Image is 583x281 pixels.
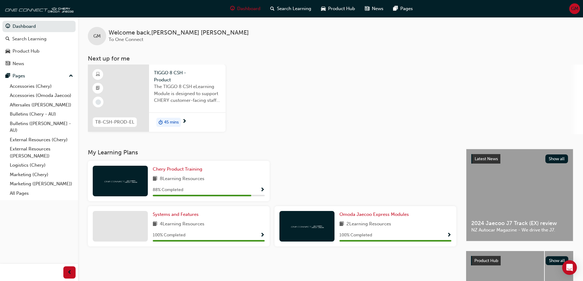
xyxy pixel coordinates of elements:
[13,60,24,67] div: News
[2,46,76,57] a: Product Hub
[447,231,451,239] button: Show Progress
[2,20,76,70] button: DashboardSearch LearningProduct HubNews
[346,220,391,228] span: 2 Learning Resources
[88,65,226,132] a: T8-CSH-PROD-ELTIGGO 8 CSH - ProductThe TIGGO 8 CSH eLearning Module is designed to support CHERY ...
[360,2,388,15] a: news-iconNews
[182,119,187,124] span: next-icon
[154,83,221,104] span: The TIGGO 8 CSH eLearning Module is designed to support CHERY customer-facing staff with the prod...
[265,2,316,15] a: search-iconSearch Learning
[109,37,143,42] span: To One Connect
[7,170,76,179] a: Marketing (Chery)
[153,220,157,228] span: book-icon
[109,29,249,36] span: Welcome back , [PERSON_NAME] [PERSON_NAME]
[260,231,265,239] button: Show Progress
[339,212,409,217] span: Omoda Jaecoo Express Modules
[339,211,411,218] a: Omoda Jaecoo Express Modules
[475,156,498,161] span: Latest News
[7,179,76,189] a: Marketing ([PERSON_NAME])
[372,5,383,12] span: News
[328,5,355,12] span: Product Hub
[471,154,568,164] a: Latest NewsShow all
[7,135,76,145] a: External Resources (Chery)
[260,186,265,194] button: Show Progress
[96,84,100,92] span: booktick-icon
[471,220,568,227] span: 2024 Jaecoo J7 Track (EX) review
[321,5,326,13] span: car-icon
[388,2,418,15] a: pages-iconPages
[160,220,204,228] span: 4 Learning Resources
[153,212,199,217] span: Systems and Features
[69,72,73,80] span: up-icon
[225,2,265,15] a: guage-iconDashboard
[78,55,583,62] h3: Next up for me
[6,49,10,54] span: car-icon
[277,5,311,12] span: Search Learning
[103,178,137,184] img: oneconnect
[2,70,76,82] button: Pages
[471,227,568,234] span: NZ Autocar Magazine - We drive the J7.
[260,187,265,193] span: Show Progress
[260,233,265,238] span: Show Progress
[88,149,456,156] h3: My Learning Plans
[153,166,202,172] span: Chery Product Training
[400,5,413,12] span: Pages
[13,72,25,79] div: Pages
[7,82,76,91] a: Accessories (Chery)
[153,211,201,218] a: Systems and Features
[290,223,324,229] img: oneconnect
[571,5,578,12] span: GM
[6,24,10,29] span: guage-icon
[7,189,76,198] a: All Pages
[153,166,205,173] a: Chery Product Training
[546,256,569,265] button: Show all
[466,149,573,241] a: Latest NewsShow all2024 Jaecoo J7 Track (EX) reviewNZ Autocar Magazine - We drive the J7.
[13,48,39,55] div: Product Hub
[159,118,163,126] span: duration-icon
[6,36,10,42] span: search-icon
[7,91,76,100] a: Accessories (Omoda Jaecoo)
[6,73,10,79] span: pages-icon
[2,21,76,32] a: Dashboard
[95,119,134,126] span: T8-CSH-PROD-EL
[7,109,76,119] a: Bulletins (Chery - AU)
[393,5,398,13] span: pages-icon
[164,119,179,126] span: 45 mins
[7,144,76,161] a: External Resources ([PERSON_NAME])
[569,3,580,14] button: GM
[160,175,204,183] span: 8 Learning Resources
[365,5,369,13] span: news-icon
[153,232,185,239] span: 100 % Completed
[6,61,10,67] span: news-icon
[95,99,101,105] span: learningRecordVerb_NONE-icon
[93,33,101,40] span: GM
[471,256,568,266] a: Product HubShow all
[154,69,221,83] span: TIGGO 8 CSH - Product
[7,161,76,170] a: Logistics (Chery)
[339,232,372,239] span: 100 % Completed
[7,119,76,135] a: Bulletins ([PERSON_NAME] - AU)
[339,220,344,228] span: book-icon
[96,71,100,79] span: learningResourceType_ELEARNING-icon
[7,100,76,110] a: Aftersales ([PERSON_NAME])
[2,33,76,45] a: Search Learning
[153,187,183,194] span: 88 % Completed
[270,5,275,13] span: search-icon
[447,233,451,238] span: Show Progress
[237,5,260,12] span: Dashboard
[474,258,498,263] span: Product Hub
[67,269,72,276] span: prev-icon
[545,154,568,163] button: Show all
[153,175,157,183] span: book-icon
[316,2,360,15] a: car-iconProduct Hub
[2,58,76,69] a: News
[230,5,235,13] span: guage-icon
[3,2,73,15] img: oneconnect
[12,35,47,43] div: Search Learning
[562,260,577,275] div: Open Intercom Messenger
